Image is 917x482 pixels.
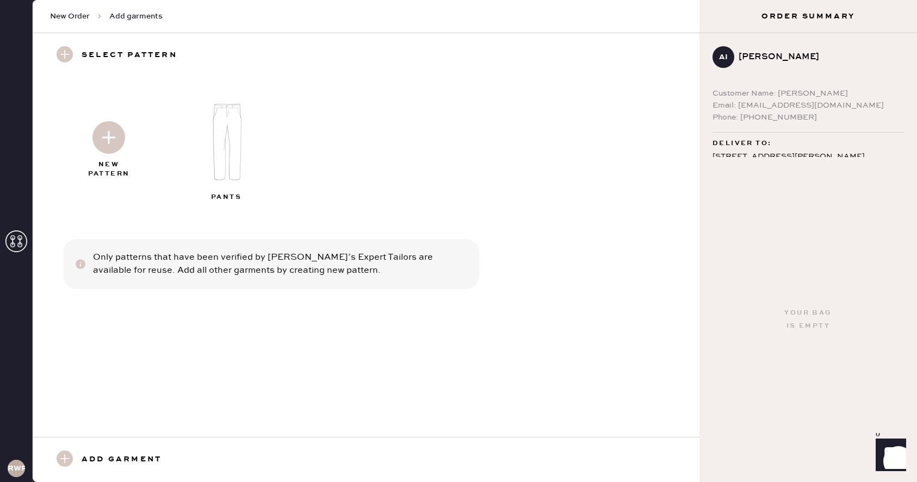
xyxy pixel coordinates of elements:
div: [STREET_ADDRESS][PERSON_NAME] Armonk , NY 10504 [712,150,904,177]
span: New Order [50,11,90,22]
h3: Add garment [82,450,162,469]
h3: Order Summary [699,11,917,22]
div: New Pattern [82,160,136,179]
h3: RWPA [8,465,25,472]
div: Only patterns that have been verified by [PERSON_NAME]’s Expert Tailors are available for reuse. ... [93,251,467,277]
span: Add garments [109,11,163,22]
div: Your bag is empty [784,306,832,333]
img: Garment type [169,95,286,189]
iframe: Front Chat [865,433,912,480]
img: Garment type [92,121,125,154]
div: Pants [168,193,285,202]
span: Deliver to: [712,137,771,150]
div: [PERSON_NAME] [739,51,895,64]
div: Email: [EMAIL_ADDRESS][DOMAIN_NAME] [712,99,904,111]
h3: AI [719,53,728,61]
div: Phone: [PHONE_NUMBER] [712,111,904,123]
h3: Select pattern [82,46,177,65]
div: Customer Name: [PERSON_NAME] [712,87,904,99]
